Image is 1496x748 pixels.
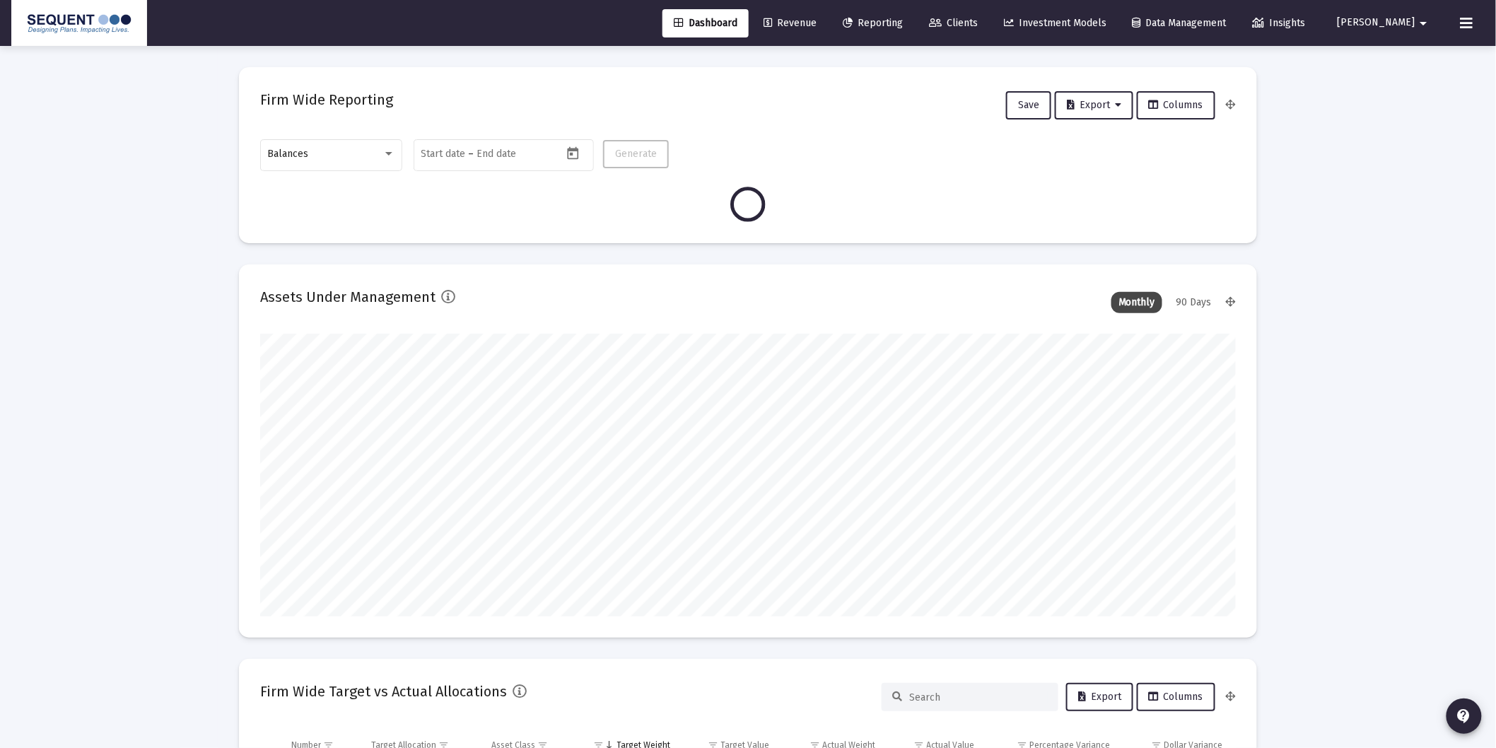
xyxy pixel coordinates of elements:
span: Insights [1253,17,1306,29]
div: Monthly [1111,292,1162,313]
button: Export [1055,91,1133,119]
input: Search [909,691,1048,703]
div: 90 Days [1169,292,1219,313]
h2: Firm Wide Target vs Actual Allocations [260,680,507,703]
span: Balances [268,148,309,160]
button: Open calendar [563,143,583,163]
button: Export [1066,683,1133,711]
span: Dashboard [674,17,737,29]
a: Dashboard [662,9,749,37]
button: Save [1006,91,1051,119]
span: Reporting [843,17,903,29]
mat-icon: contact_support [1456,708,1473,725]
img: Dashboard [22,9,136,37]
span: Columns [1149,691,1203,703]
mat-icon: arrow_drop_down [1415,9,1432,37]
a: Insights [1241,9,1317,37]
span: – [469,148,474,160]
span: Clients [929,17,978,29]
span: Revenue [764,17,817,29]
button: Columns [1137,91,1215,119]
span: Export [1067,99,1121,111]
a: Investment Models [993,9,1118,37]
a: Reporting [831,9,914,37]
span: Data Management [1133,17,1227,29]
span: Columns [1149,99,1203,111]
span: Generate [615,148,657,160]
button: Columns [1137,683,1215,711]
span: Save [1018,99,1039,111]
input: Start date [421,148,466,160]
button: Generate [603,140,669,168]
h2: Assets Under Management [260,286,436,308]
button: [PERSON_NAME] [1321,8,1449,37]
h2: Firm Wide Reporting [260,88,393,111]
input: End date [477,148,545,160]
a: Clients [918,9,989,37]
span: [PERSON_NAME] [1338,17,1415,29]
a: Data Management [1121,9,1238,37]
a: Revenue [752,9,828,37]
span: Export [1078,691,1121,703]
span: Investment Models [1004,17,1106,29]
